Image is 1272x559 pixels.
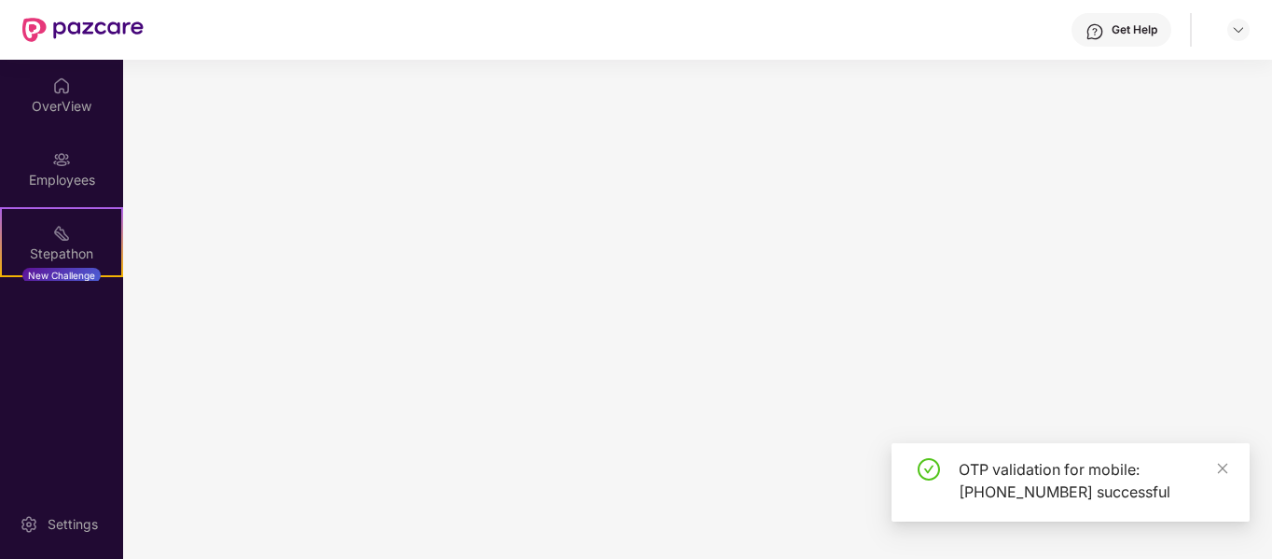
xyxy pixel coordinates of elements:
[918,458,940,481] span: check-circle
[52,150,71,169] img: svg+xml;base64,PHN2ZyBpZD0iRW1wbG95ZWVzIiB4bWxucz0iaHR0cDovL3d3dy53My5vcmcvMjAwMC9zdmciIHdpZHRoPS...
[2,245,121,263] div: Stepathon
[1112,22,1157,37] div: Get Help
[52,224,71,243] img: svg+xml;base64,PHN2ZyB4bWxucz0iaHR0cDovL3d3dy53My5vcmcvMjAwMC9zdmciIHdpZHRoPSIyMSIgaGVpZ2h0PSIyMC...
[1231,22,1246,37] img: svg+xml;base64,PHN2ZyBpZD0iRHJvcGRvd24tMzJ4MzIiIHhtbG5zPSJodHRwOi8vd3d3LnczLm9yZy8yMDAwL3N2ZyIgd2...
[52,77,71,95] img: svg+xml;base64,PHN2ZyBpZD0iSG9tZSIgeG1sbnM9Imh0dHA6Ly93d3cudzMub3JnLzIwMDAvc3ZnIiB3aWR0aD0iMjAiIG...
[22,18,144,42] img: New Pazcare Logo
[20,515,38,534] img: svg+xml;base64,PHN2ZyBpZD0iU2V0dGluZy0yMHgyMCIgeG1sbnM9Imh0dHA6Ly93d3cudzMub3JnLzIwMDAvc3ZnIiB3aW...
[22,268,101,283] div: New Challenge
[1216,462,1229,475] span: close
[959,458,1227,503] div: OTP validation for mobile: [PHONE_NUMBER] successful
[42,515,104,534] div: Settings
[1085,22,1104,41] img: svg+xml;base64,PHN2ZyBpZD0iSGVscC0zMngzMiIgeG1sbnM9Imh0dHA6Ly93d3cudzMub3JnLzIwMDAvc3ZnIiB3aWR0aD...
